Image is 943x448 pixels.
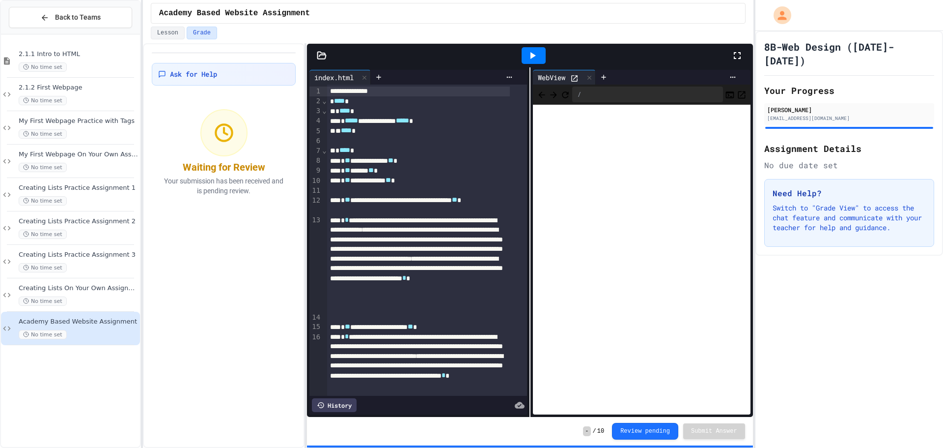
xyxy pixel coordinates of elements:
[767,105,931,114] div: [PERSON_NAME]
[597,427,604,435] span: 10
[9,7,132,28] button: Back to Teams
[309,332,322,410] div: 16
[773,203,926,233] p: Switch to "Grade View" to access the chat feature and communicate with your teacher for help and ...
[533,105,750,415] iframe: Web Preview
[19,163,67,172] span: No time set
[19,230,67,239] span: No time set
[593,427,596,435] span: /
[309,146,322,156] div: 7
[19,263,67,272] span: No time set
[691,427,737,435] span: Submit Answer
[533,70,596,85] div: WebView
[55,12,101,23] span: Back to Teams
[312,398,357,412] div: History
[309,96,322,106] div: 2
[19,84,138,92] span: 2.1.2 First Webpage
[309,70,371,85] div: index.html
[309,215,322,312] div: 13
[158,176,290,196] p: Your submission has been received and is pending review.
[309,313,322,323] div: 14
[764,84,934,97] h2: Your Progress
[309,196,322,216] div: 12
[309,166,322,176] div: 9
[159,7,310,19] span: Academy Based Website Assignment
[309,116,322,126] div: 4
[170,69,217,79] span: Ask for Help
[187,27,217,39] button: Grade
[183,160,265,174] div: Waiting for Review
[725,89,735,100] button: Console
[572,87,723,102] div: /
[764,40,934,67] h1: 8B-Web Design ([DATE]-[DATE])
[560,89,570,100] button: Refresh
[737,89,747,100] button: Open in new tab
[309,72,359,83] div: index.html
[19,117,138,125] span: My First Webpage Practice with Tags
[19,96,67,105] span: No time set
[151,27,185,39] button: Lesson
[309,126,322,136] div: 5
[19,330,67,339] span: No time set
[19,318,138,326] span: Academy Based Website Assignment
[19,150,138,159] span: My First Webpage On Your Own Asssignment
[19,251,138,259] span: Creating Lists Practice Assignment 3
[763,4,794,27] div: My Account
[19,284,138,293] span: Creating Lists On Your Own Assignment
[309,106,322,116] div: 3
[19,184,138,192] span: Creating Lists Practice Assignment 1
[19,129,67,139] span: No time set
[19,297,67,306] span: No time set
[683,423,745,439] button: Submit Answer
[309,156,322,166] div: 8
[537,88,547,100] span: Back
[612,423,678,440] button: Review pending
[322,97,327,105] span: Fold line
[309,322,322,332] div: 15
[309,176,322,186] div: 10
[322,107,327,115] span: Fold line
[764,142,934,155] h2: Assignment Details
[19,50,138,59] span: 2.1.1 Intro to HTML
[322,147,327,154] span: Fold line
[309,87,322,96] div: 1
[583,426,590,436] span: -
[773,187,926,199] h3: Need Help?
[19,217,138,226] span: Creating Lists Practice Assignment 2
[764,159,934,171] div: No due date set
[309,186,322,196] div: 11
[19,62,67,72] span: No time set
[309,136,322,146] div: 6
[549,88,558,100] span: Forward
[533,72,570,83] div: WebView
[19,196,67,206] span: No time set
[767,115,931,122] div: [EMAIL_ADDRESS][DOMAIN_NAME]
